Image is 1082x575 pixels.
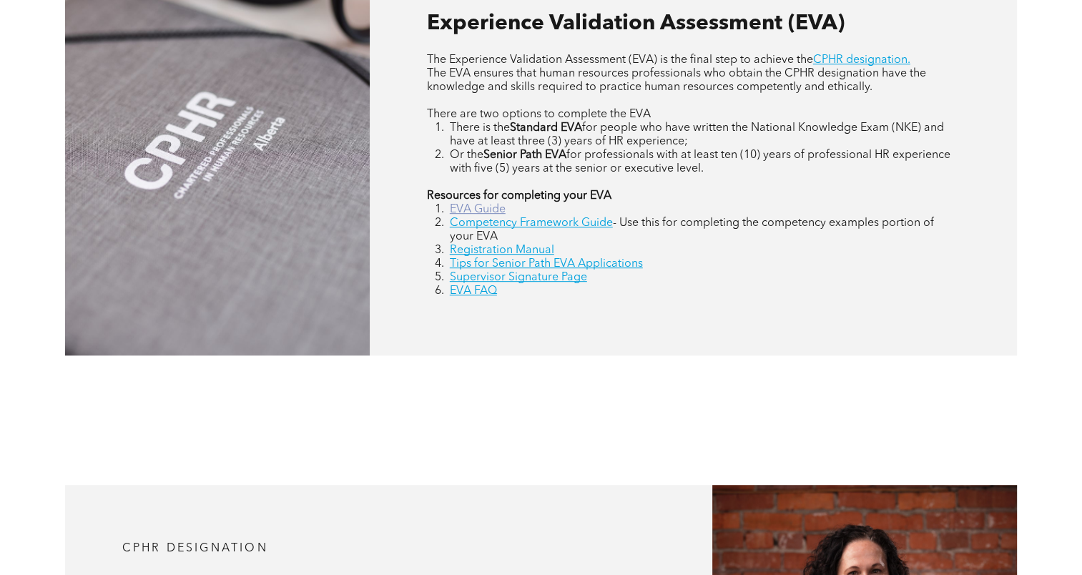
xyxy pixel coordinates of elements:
[450,217,934,242] span: - Use this for completing the competency examples portion of your EVA
[450,245,554,256] a: Registration Manual
[510,122,582,134] strong: Standard EVA
[483,149,566,161] strong: Senior Path EVA
[813,54,910,66] a: CPHR designation.
[450,258,643,270] a: Tips for Senior Path EVA Applications
[450,285,497,297] a: EVA FAQ
[450,149,950,175] span: for professionals with at least ten (10) years of professional HR experience with five (5) years ...
[427,190,611,202] strong: Resources for completing your EVA
[427,109,651,120] span: There are two options to complete the EVA
[450,122,944,147] span: for people who have written the National Knowledge Exam (NKE) and have at least three (3) years o...
[450,217,613,229] a: Competency Framework Guide
[427,13,845,34] span: Experience Validation Assessment (EVA)
[450,149,483,161] span: Or the
[427,54,813,66] span: The Experience Validation Assessment (EVA) is the final step to achieve the
[427,68,926,93] span: The EVA ensures that human resources professionals who obtain the CPHR designation have the knowl...
[450,272,587,283] a: Supervisor Signature Page
[450,122,510,134] span: There is the
[450,204,506,215] a: EVA Guide
[122,543,268,554] span: CPHR DESIGNATION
